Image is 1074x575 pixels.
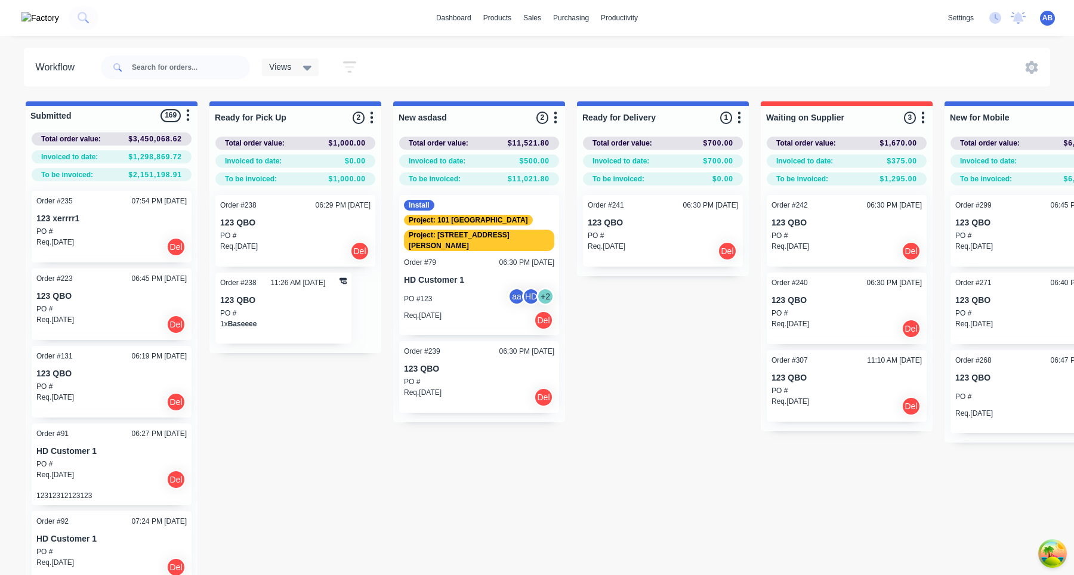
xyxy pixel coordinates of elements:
p: PO #123 [404,293,432,304]
p: PO # [36,304,53,314]
span: Total order value: [41,134,101,144]
div: Order #238 [220,200,257,211]
span: $1,670.00 [880,138,917,149]
p: Req. [DATE] [955,408,993,419]
div: productivity [595,9,644,27]
p: HD Customer 1 [36,446,187,456]
div: Del [166,392,186,412]
p: 123 QBO [404,364,554,374]
div: Order #24206:30 PM [DATE]123 QBOPO #Req.[DATE]Del [767,195,927,267]
div: 06:30 PM [DATE] [867,277,922,288]
p: Req. [DATE] [955,319,993,329]
div: settings [942,9,980,27]
div: Del [902,319,921,338]
div: Project: [STREET_ADDRESS][PERSON_NAME] [404,230,554,251]
span: Views [269,61,291,73]
div: 11:10 AM [DATE] [867,355,922,366]
p: 12312312123123 [36,491,187,500]
p: 123 QBO [771,373,922,383]
div: Order #23507:54 PM [DATE]123 xerrrr1PO #Req.[DATE]Del [32,191,192,262]
span: $2,151,198.91 [128,169,182,180]
span: $11,021.80 [508,174,550,184]
div: Order #223 [36,273,73,284]
div: Order #240 [771,277,808,288]
span: Invoiced to date: [960,156,1017,166]
p: Req. [DATE] [36,469,74,480]
div: Order #79 [404,257,436,268]
div: Order #307 [771,355,808,366]
div: Order #268 [955,355,992,366]
span: $0.00 [345,156,366,166]
p: PO # [588,230,604,241]
span: Invoiced to date: [409,156,465,166]
div: Order #235 [36,196,73,206]
p: PO # [771,230,788,241]
p: PO # [955,308,971,319]
span: Total order value: [592,138,652,149]
span: Total order value: [409,138,468,149]
div: Order #91 [36,428,69,439]
div: Order #239 [404,346,440,357]
div: Workflow [36,60,81,75]
div: Order #23906:30 PM [DATE]123 QBOPO #Req.[DATE]Del [399,341,559,413]
p: PO # [220,230,236,241]
span: To be invoiced: [409,174,461,184]
p: 123 QBO [36,369,187,379]
div: 06:27 PM [DATE] [132,428,187,439]
div: 07:54 PM [DATE] [132,196,187,206]
div: InstallProject: 101 [GEOGRAPHIC_DATA]Project: [STREET_ADDRESS][PERSON_NAME]Order #7906:30 PM [DAT... [399,195,559,335]
a: dashboard [430,9,477,27]
span: $700.00 [703,138,733,149]
p: Req. [DATE] [36,392,74,403]
p: Req. [DATE] [36,557,74,568]
p: PO # [955,230,971,241]
input: Search for orders... [132,55,250,79]
span: $11,521.80 [508,138,550,149]
span: $700.00 [703,156,733,166]
span: $0.00 [712,174,733,184]
div: Del [166,470,186,489]
div: aa [508,287,526,305]
div: Order #13106:19 PM [DATE]123 QBOPO #Req.[DATE]Del [32,346,192,418]
span: $3,450,068.62 [128,134,182,144]
div: products [477,9,517,27]
span: 1 x [220,320,228,328]
span: Invoiced to date: [776,156,833,166]
div: Order #242 [771,200,808,211]
div: Order #241 [588,200,624,211]
div: Order #24006:30 PM [DATE]123 QBOPO #Req.[DATE]Del [767,273,927,344]
p: Req. [DATE] [404,387,442,398]
div: 06:30 PM [DATE] [499,346,554,357]
div: 11:26 AM [DATE] [270,277,325,288]
div: Order #23806:29 PM [DATE]123 QBOPO #Req.[DATE]Del [215,195,375,267]
p: PO # [404,376,420,387]
p: 123 QBO [220,218,371,228]
p: Req. [DATE] [955,241,993,252]
div: Install [404,200,434,211]
p: 123 QBO [771,218,922,228]
span: To be invoiced: [776,174,828,184]
div: Order #30711:10 AM [DATE]123 QBOPO #Req.[DATE]Del [767,350,927,422]
div: 06:30 PM [DATE] [683,200,738,211]
p: Req. [DATE] [771,319,809,329]
span: Total order value: [225,138,285,149]
span: Total order value: [776,138,836,149]
span: Invoiced to date: [41,152,98,162]
p: 123 xerrrr1 [36,214,187,224]
span: $1,295.00 [880,174,917,184]
div: Del [166,237,186,256]
div: Del [902,397,921,416]
div: purchasing [547,9,595,27]
div: 06:45 PM [DATE] [132,273,187,284]
p: HD Customer 1 [36,534,187,544]
p: HD Customer 1 [404,275,554,285]
p: PO # [36,226,53,237]
div: HD [522,287,540,305]
p: PO # [36,381,53,392]
button: Open Tanstack query devtools [1041,542,1064,565]
p: Req. [DATE] [36,314,74,325]
div: Order #92 [36,516,69,527]
p: PO # [771,385,788,396]
div: Project: 101 [GEOGRAPHIC_DATA] [404,215,533,225]
div: 06:19 PM [DATE] [132,351,187,361]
